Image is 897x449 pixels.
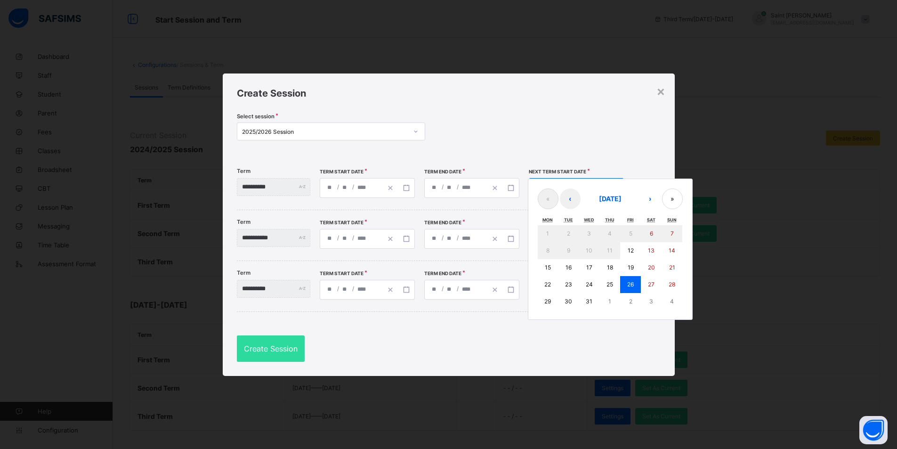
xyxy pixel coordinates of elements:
abbr: December 14, 2025 [669,247,675,254]
abbr: December 5, 2025 [629,230,632,237]
abbr: December 10, 2025 [586,247,592,254]
abbr: December 25, 2025 [606,281,613,288]
button: December 25, 2025 [599,276,620,293]
button: December 15, 2025 [538,259,558,276]
button: December 27, 2025 [641,276,662,293]
abbr: Friday [627,217,634,222]
button: › [640,188,661,209]
abbr: December 26, 2025 [627,281,634,288]
div: 2025/2026 Session [242,128,408,135]
span: / [456,234,460,242]
span: Term End Date [424,220,461,225]
button: December 28, 2025 [662,276,682,293]
button: December 30, 2025 [558,293,579,310]
abbr: January 3, 2026 [649,298,653,305]
button: December 19, 2025 [620,259,641,276]
button: December 2, 2025 [558,225,579,242]
span: Term End Date [424,270,461,276]
button: » [662,188,683,209]
span: / [336,234,340,242]
span: Term Start Date [320,220,364,225]
button: December 1, 2025 [538,225,558,242]
span: Term Start Date [320,270,364,276]
button: December 8, 2025 [538,242,558,259]
abbr: December 6, 2025 [650,230,653,237]
button: December 4, 2025 [599,225,620,242]
button: December 9, 2025 [558,242,579,259]
abbr: December 19, 2025 [628,264,634,271]
abbr: December 18, 2025 [607,264,613,271]
span: / [456,285,460,293]
button: January 4, 2026 [662,293,682,310]
button: December 14, 2025 [662,242,682,259]
button: December 23, 2025 [558,276,579,293]
abbr: December 12, 2025 [628,247,634,254]
abbr: December 28, 2025 [669,281,675,288]
span: / [351,234,355,242]
button: Open asap [859,416,888,444]
span: [DATE] [599,195,622,203]
button: December 16, 2025 [558,259,579,276]
abbr: December 7, 2025 [671,230,674,237]
span: / [336,183,340,191]
button: December 5, 2025 [620,225,641,242]
abbr: December 9, 2025 [567,247,570,254]
abbr: December 2, 2025 [567,230,570,237]
abbr: Wednesday [584,217,594,222]
span: / [456,183,460,191]
label: Term [237,219,251,225]
button: January 2, 2026 [620,293,641,310]
abbr: January 2, 2026 [629,298,632,305]
div: × [656,83,665,99]
abbr: December 23, 2025 [565,281,572,288]
button: December 21, 2025 [662,259,682,276]
abbr: December 29, 2025 [544,298,551,305]
button: December 18, 2025 [599,259,620,276]
button: December 29, 2025 [538,293,558,310]
button: December 12, 2025 [620,242,641,259]
abbr: December 30, 2025 [565,298,572,305]
abbr: Monday [542,217,553,222]
span: / [336,285,340,293]
button: December 24, 2025 [579,276,599,293]
button: [DATE] [582,188,638,209]
abbr: Sunday [667,217,677,222]
button: January 3, 2026 [641,293,662,310]
button: December 22, 2025 [538,276,558,293]
abbr: December 22, 2025 [544,281,551,288]
abbr: January 1, 2026 [608,298,611,305]
span: Term End Date [424,169,461,174]
abbr: Thursday [605,217,614,222]
abbr: December 24, 2025 [586,281,593,288]
span: / [441,183,444,191]
abbr: Tuesday [564,217,573,222]
button: « [538,188,558,209]
abbr: Saturday [647,217,655,222]
abbr: December 1, 2025 [546,230,549,237]
button: December 13, 2025 [641,242,662,259]
label: Term [237,269,251,276]
abbr: December 17, 2025 [586,264,592,271]
abbr: December 8, 2025 [546,247,550,254]
button: December 11, 2025 [599,242,620,259]
button: December 3, 2025 [579,225,599,242]
span: Select session [237,113,275,120]
abbr: December 11, 2025 [607,247,613,254]
abbr: December 31, 2025 [586,298,592,305]
abbr: January 4, 2026 [670,298,674,305]
button: January 1, 2026 [599,293,620,310]
span: Create Session [237,88,306,99]
button: December 20, 2025 [641,259,662,276]
button: ‹ [560,188,581,209]
span: Term Start Date [320,169,364,174]
label: Term [237,168,251,174]
button: December 26, 2025 [620,276,641,293]
abbr: December 20, 2025 [648,264,655,271]
button: December 31, 2025 [579,293,599,310]
span: / [351,285,355,293]
span: Next Term Start Date [529,169,586,174]
span: / [351,183,355,191]
span: Create Session [244,344,298,353]
span: / [441,285,444,293]
abbr: December 15, 2025 [545,264,551,271]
